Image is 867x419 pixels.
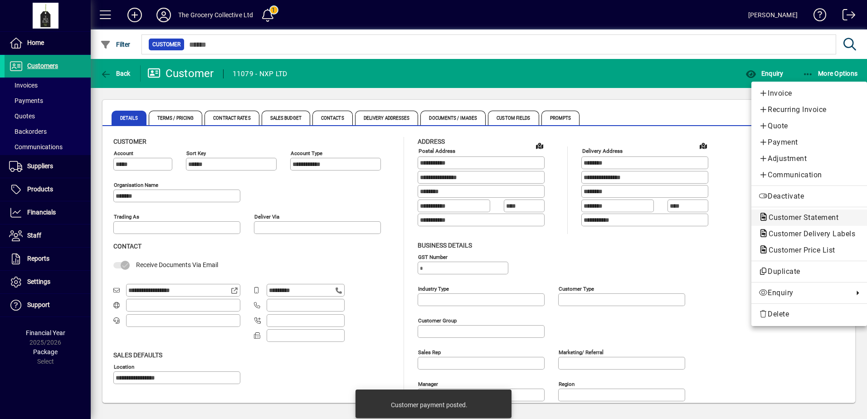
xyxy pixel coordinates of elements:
span: Invoice [759,88,860,99]
span: Customer Statement [759,213,843,222]
span: Communication [759,170,860,180]
span: Adjustment [759,153,860,164]
span: Customer Delivery Labels [759,229,860,238]
span: Duplicate [759,266,860,277]
span: Quote [759,121,860,132]
span: Recurring Invoice [759,104,860,115]
span: Delete [759,309,860,320]
button: Deactivate customer [751,188,867,205]
span: Deactivate [759,191,860,202]
span: Enquiry [759,287,849,298]
span: Payment [759,137,860,148]
span: Customer Price List [759,246,840,254]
